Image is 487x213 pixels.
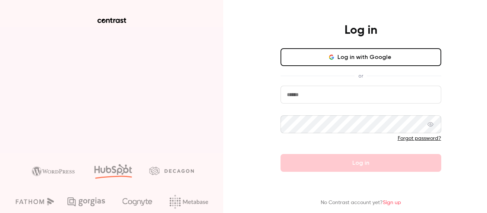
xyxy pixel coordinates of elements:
a: Forgot password? [398,136,441,141]
button: Log in with Google [281,48,441,66]
p: No Contrast account yet? [321,199,401,207]
span: or [355,72,367,80]
img: decagon [149,167,194,175]
a: Sign up [383,200,401,205]
h4: Log in [345,23,377,38]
